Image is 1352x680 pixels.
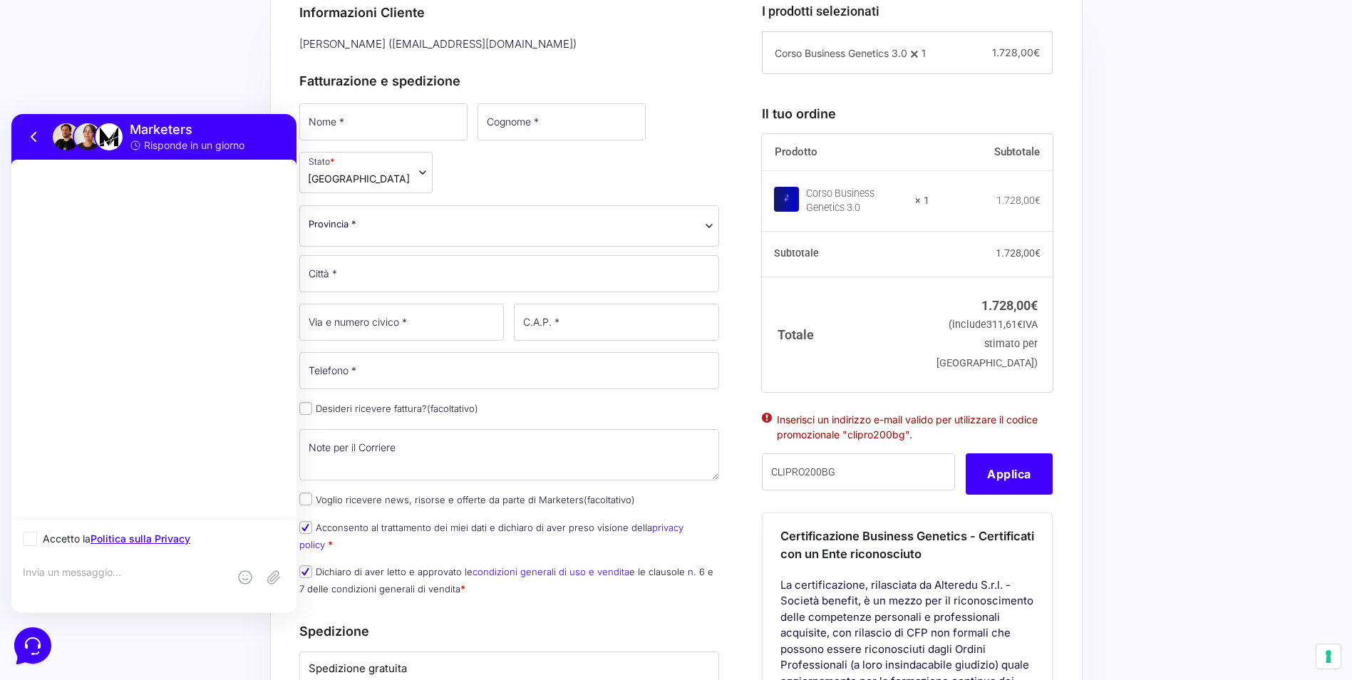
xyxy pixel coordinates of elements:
[775,47,907,59] span: Corso Business Genetics 3.0
[915,194,929,208] strong: × 1
[762,104,1053,123] h3: Il tuo ordine
[299,255,720,292] input: Città *
[299,152,433,193] span: Stato
[31,418,179,432] p: Accetto la
[929,134,1053,171] th: Subtotale
[299,71,720,91] h3: Fatturazione e spedizione
[299,494,635,505] label: Voglio ricevere news, risorse e offerte da parte di Marketers
[922,47,926,59] span: 1
[981,298,1038,313] bdi: 1.728,00
[762,1,1053,21] h3: I prodotti selezionati
[774,187,799,212] img: Corso Business Genetics 3.0
[936,319,1038,369] small: (include IVA stimato per [GEOGRAPHIC_DATA])
[996,195,1041,206] bdi: 1.728,00
[777,412,1038,442] li: Inserisci un indirizzo e-mail valido per utilizzare il codice promozionale "clipro200bg".
[11,114,296,613] iframe: Customerly Messenger
[992,46,1040,58] span: 1.728,00
[299,403,478,414] label: Desideri ricevere fattura?
[294,33,725,56] div: [PERSON_NAME] ( [EMAIL_ADDRESS][DOMAIN_NAME] )
[299,205,720,247] span: Provincia
[966,453,1053,495] button: Applica
[299,566,713,594] label: Dichiaro di aver letto e approvato le e le clausole n. 6 e 7 delle condizioni generali di vendita
[986,319,1023,331] span: 311,61
[762,232,929,277] th: Subtotale
[1017,319,1023,331] span: €
[299,402,312,415] input: Desideri ricevere fattura?(facoltativo)
[478,103,646,140] input: Cognome *
[1035,247,1041,259] span: €
[79,418,179,431] a: Politica sulla Privacy
[806,187,906,215] div: Corso Business Genetics 3.0
[299,522,683,550] a: privacy policy
[762,134,929,171] th: Prodotto
[473,566,629,577] a: condizioni generali di uso e vendita
[299,565,312,578] input: Dichiaro di aver letto e approvato lecondizioni generali di uso e venditae le clausole n. 6 e 7 d...
[1031,298,1038,313] span: €
[299,352,720,389] input: Telefono *
[299,622,720,641] h3: Spedizione
[996,247,1041,259] bdi: 1.728,00
[584,494,635,505] span: (facoltativo)
[427,403,478,414] span: (facoltativo)
[514,304,719,341] input: C.A.P. *
[762,277,929,391] th: Totale
[299,493,312,505] input: Voglio ricevere news, risorse e offerte da parte di Marketers(facoltativo)
[308,171,410,186] span: Italia
[299,522,683,550] label: Acconsento al trattamento dei miei dati e dichiaro di aver preso visione della
[1033,46,1040,58] span: €
[309,661,711,677] label: Spedizione gratuita
[1035,195,1041,206] span: €
[299,304,505,341] input: Via e numero civico *
[780,529,1034,561] span: Certificazione Business Genetics - Certificati con un Ente riconosciuto
[299,521,312,534] input: Acconsento al trattamento dei miei dati e dichiaro di aver preso visione dellaprivacy policy
[11,624,54,667] iframe: Customerly Messenger Launcher
[309,217,356,232] span: Provincia *
[299,3,720,22] h3: Informazioni Cliente
[299,103,468,140] input: Nome *
[762,453,955,490] input: Coupon
[1316,644,1341,669] button: Le tue preferenze relative al consenso per le tecnologie di tracciamento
